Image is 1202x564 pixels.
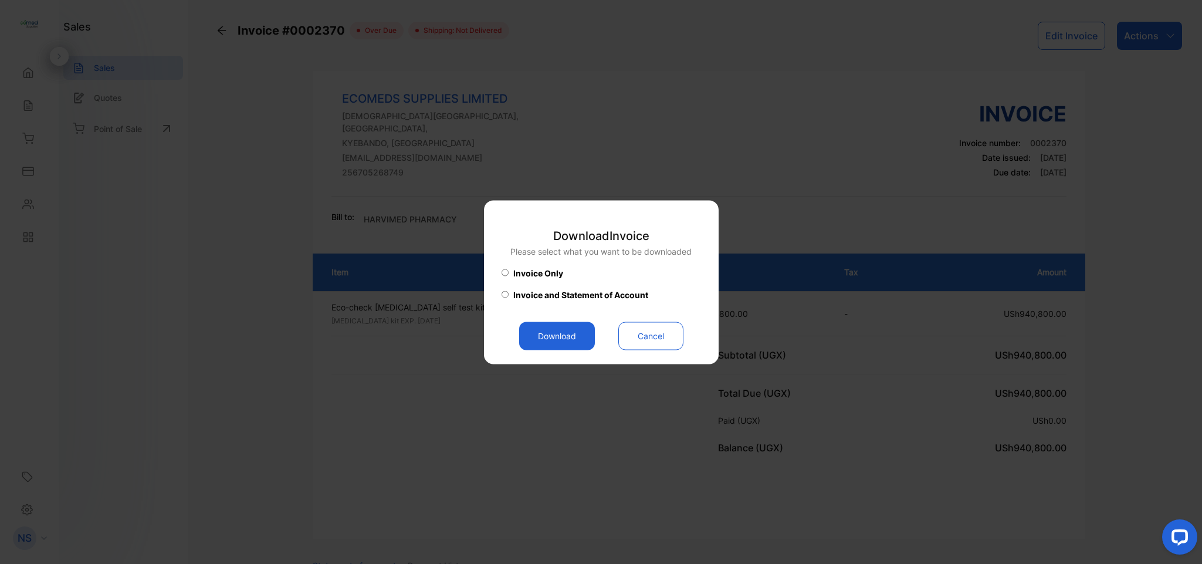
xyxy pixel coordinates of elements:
button: Download [519,322,595,350]
p: Download Invoice [510,227,692,244]
iframe: LiveChat chat widget [1153,515,1202,564]
span: Invoice and Statement of Account [513,288,648,300]
button: Cancel [618,322,683,350]
p: Please select what you want to be downloaded [510,245,692,257]
span: Invoice Only [513,266,563,279]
